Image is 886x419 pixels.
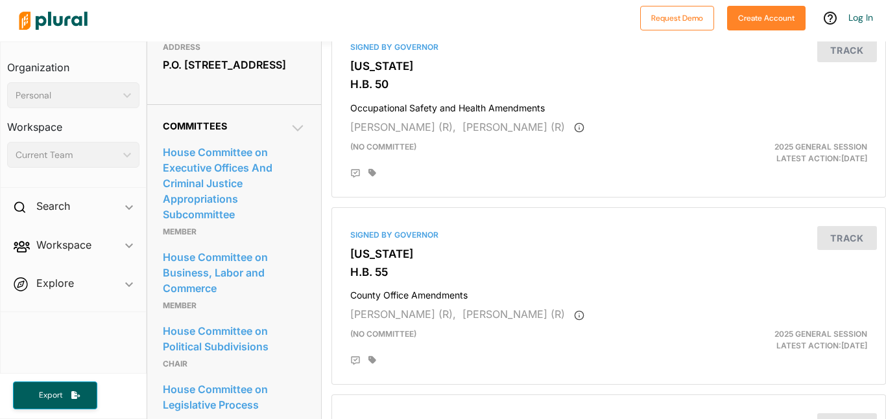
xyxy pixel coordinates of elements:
[350,229,867,241] div: Signed by Governor
[640,6,714,30] button: Request Demo
[163,224,305,240] p: Member
[727,10,806,24] a: Create Account
[817,226,877,250] button: Track
[350,120,456,133] span: [PERSON_NAME] (R),
[698,328,877,352] div: Latest Action: [DATE]
[350,78,867,91] h3: H.B. 50
[848,12,873,23] a: Log In
[350,60,867,73] h3: [US_STATE]
[163,247,305,298] a: House Committee on Business, Labor and Commerce
[163,120,227,131] span: Committees
[163,321,305,356] a: House Committee on Political Subdivisions
[350,168,361,179] div: Add Position Statement
[350,308,456,321] span: [PERSON_NAME] (R),
[30,390,71,401] span: Export
[350,356,361,366] div: Add Position Statement
[774,142,867,152] span: 2025 General Session
[163,356,305,372] p: Chair
[817,38,877,62] button: Track
[163,379,305,414] a: House Committee on Legislative Process
[341,141,698,164] div: (no committee)
[36,199,70,213] h2: Search
[7,49,139,77] h3: Organization
[698,141,877,164] div: Latest Action: [DATE]
[350,266,867,278] h3: H.B. 55
[13,381,97,409] button: Export
[16,89,118,102] div: Personal
[350,96,867,114] h4: Occupational Safety and Health Amendments
[341,328,698,352] div: (no committee)
[350,284,867,301] h4: County Office Amendments
[774,329,867,339] span: 2025 General Session
[163,298,305,313] p: Member
[163,142,305,224] a: House Committee on Executive Offices And Criminal Justice Appropriations Subcommittee
[462,120,565,133] span: [PERSON_NAME] (R)
[350,247,867,260] h3: [US_STATE]
[368,168,376,177] div: Add tags
[462,308,565,321] span: [PERSON_NAME] (R)
[640,10,714,24] a: Request Demo
[7,108,139,137] h3: Workspace
[368,356,376,365] div: Add tags
[163,55,305,74] div: P.O. [STREET_ADDRESS]
[16,148,118,162] div: Current Team
[350,41,867,53] div: Signed by Governor
[727,6,806,30] button: Create Account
